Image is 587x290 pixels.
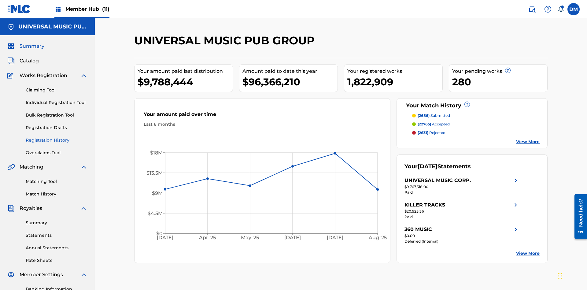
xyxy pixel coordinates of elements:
[542,3,554,15] div: Help
[404,226,432,233] div: 360 MUSIC
[80,205,87,212] img: expand
[418,163,437,170] span: [DATE]
[156,231,163,236] tspan: $0
[418,121,450,127] p: accepted
[418,122,431,126] span: (22765)
[516,250,540,257] a: View More
[144,121,381,128] div: Last 6 months
[418,113,450,118] p: submitted
[404,190,519,195] div: Paid
[285,235,301,241] tspan: [DATE]
[138,75,233,89] div: $9,788,444
[7,43,44,50] a: SummarySummary
[152,190,163,196] tspan: $9M
[241,235,259,241] tspan: May '25
[412,113,540,118] a: (2686) submitted
[80,72,87,79] img: expand
[404,239,519,244] div: Deferred (Internal)
[20,43,44,50] span: Summary
[26,150,87,156] a: Overclaims Tool
[404,177,519,195] a: UNIVERSAL MUSIC CORP.right chevron icon$9,767,518.00Paid
[20,205,42,212] span: Royalties
[558,267,562,285] div: Drag
[404,177,471,184] div: UNIVERSAL MUSIC CORP.
[134,34,318,47] h2: UNIVERSAL MUSIC PUB GROUP
[26,191,87,197] a: Match History
[150,150,163,156] tspan: $18M
[570,192,587,242] iframe: Resource Center
[7,271,15,278] img: Member Settings
[7,205,15,212] img: Royalties
[418,130,428,135] span: (2631)
[412,130,540,136] a: (2631) rejected
[558,6,564,12] div: Notifications
[7,163,15,171] img: Matching
[102,6,109,12] span: (11)
[528,6,536,13] img: search
[26,137,87,143] a: Registration History
[465,102,470,107] span: ?
[556,261,587,290] iframe: Chat Widget
[7,5,31,13] img: MLC Logo
[512,201,519,209] img: right chevron icon
[512,177,519,184] img: right chevron icon
[146,170,163,176] tspan: $13.5M
[368,235,387,241] tspan: Aug '25
[80,163,87,171] img: expand
[404,201,519,220] a: KILLER TRACKSright chevron icon$20,925.36Paid
[404,184,519,190] div: $9,767,518.00
[54,6,62,13] img: Top Rightsholders
[516,139,540,145] a: View More
[20,163,43,171] span: Matching
[26,178,87,185] a: Matching Tool
[404,162,471,171] div: Your Statements
[20,57,39,65] span: Catalog
[347,75,442,89] div: 1,822,909
[505,68,510,73] span: ?
[144,111,381,121] div: Your amount paid over time
[80,271,87,278] img: expand
[7,57,39,65] a: CatalogCatalog
[138,68,233,75] div: Your amount paid last distribution
[404,233,519,239] div: $0.00
[65,6,109,13] span: Member Hub
[404,214,519,220] div: Paid
[412,121,540,127] a: (22765) accepted
[404,209,519,214] div: $20,925.36
[418,113,430,118] span: (2686)
[512,226,519,233] img: right chevron icon
[7,57,15,65] img: Catalog
[526,3,538,15] a: Public Search
[20,72,67,79] span: Works Registration
[242,68,338,75] div: Amount paid to date this year
[347,68,442,75] div: Your registered works
[26,87,87,93] a: Claiming Tool
[452,75,547,89] div: 280
[157,235,173,241] tspan: [DATE]
[404,102,540,110] div: Your Match History
[242,75,338,89] div: $96,366,210
[7,72,15,79] img: Works Registration
[418,130,445,136] p: rejected
[18,23,87,30] h5: UNIVERSAL MUSIC PUB GROUP
[26,112,87,118] a: Bulk Registration Tool
[404,226,519,244] a: 360 MUSICright chevron icon$0.00Deferred (Internal)
[544,6,552,13] img: help
[327,235,344,241] tspan: [DATE]
[26,125,87,131] a: Registration Drafts
[199,235,216,241] tspan: Apr '25
[26,220,87,226] a: Summary
[148,210,163,216] tspan: $4.5M
[404,201,445,209] div: KILLER TRACKS
[20,271,63,278] span: Member Settings
[567,3,580,15] div: User Menu
[7,23,15,31] img: Accounts
[26,257,87,264] a: Rate Sheets
[7,43,15,50] img: Summary
[26,245,87,251] a: Annual Statements
[26,232,87,239] a: Statements
[452,68,547,75] div: Your pending works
